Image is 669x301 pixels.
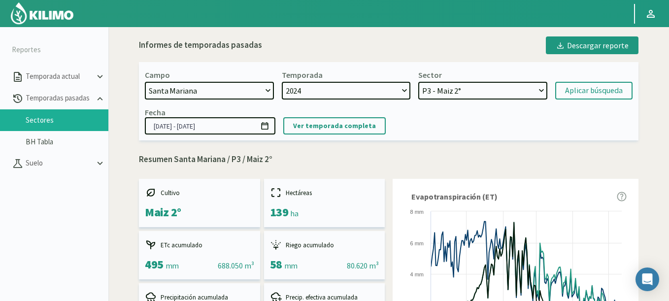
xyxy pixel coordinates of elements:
span: mm [166,261,179,270]
span: mm [284,261,298,270]
text: 6 mm [410,240,424,246]
div: Temporada [282,70,323,80]
div: 80.620 m³ [347,260,379,271]
span: 495 [145,257,164,272]
div: Hectáreas [270,187,379,199]
p: Temporadas pasadas [24,93,95,104]
kil-mini-card: report-summary-cards.HECTARES [264,179,385,227]
p: Resumen Santa Mariana / P3 / Maiz 2° [139,153,638,166]
span: Maiz 2° [145,204,181,220]
div: Informes de temporadas pasadas [139,39,262,52]
button: Descargar reporte [546,36,638,54]
a: Sectores [26,116,108,125]
kil-mini-card: report-summary-cards.ACCUMULATED_ETC [139,231,260,279]
div: 688.050 m³ [218,260,254,271]
span: Evapotranspiración (ET) [411,191,498,202]
text: 8 mm [410,209,424,215]
div: ETc acumulado [145,239,254,251]
p: Ver temporada completa [293,120,376,132]
div: Campo [145,70,170,80]
div: Cultivo [145,187,254,199]
kil-mini-card: report-summary-cards.ACCUMULATED_IRRIGATION [264,231,385,279]
text: 4 mm [410,271,424,277]
div: Fecha [145,107,166,117]
button: Ver temporada completa [283,117,386,134]
span: 139 [270,204,289,220]
div: Riego acumulado [270,239,379,251]
p: Temporada actual [24,71,95,82]
a: BH Tabla [26,137,108,146]
button: Aplicar búsqueda [555,82,633,100]
div: Aplicar búsqueda [565,85,623,97]
div: Open Intercom Messenger [636,268,659,291]
kil-mini-card: report-summary-cards.CROP [139,179,260,227]
input: dd/mm/yyyy - dd/mm/yyyy [145,117,275,134]
p: Suelo [24,158,95,169]
img: Kilimo [10,1,74,25]
div: Sector [418,70,442,80]
div: Descargar reporte [556,39,629,51]
span: ha [290,208,298,218]
span: 58 [270,257,282,272]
